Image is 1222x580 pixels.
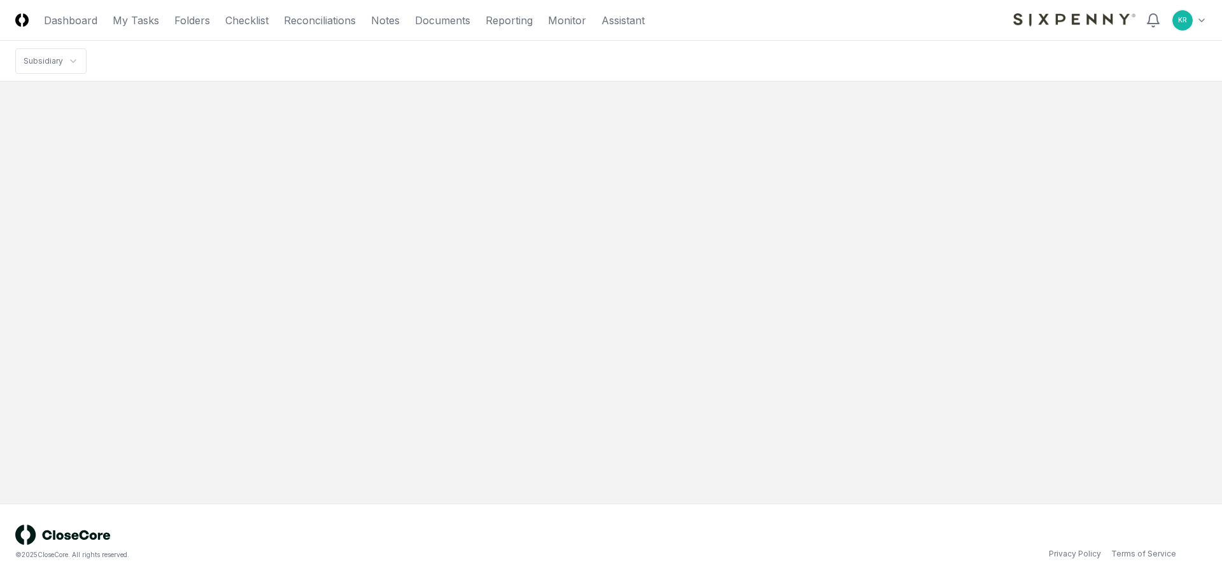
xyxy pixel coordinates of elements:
a: My Tasks [113,13,159,28]
span: KR [1178,15,1187,25]
a: Checklist [225,13,269,28]
a: Assistant [601,13,645,28]
a: Documents [415,13,470,28]
nav: breadcrumb [15,48,87,74]
div: © 2025 CloseCore. All rights reserved. [15,550,611,560]
a: Reporting [486,13,533,28]
a: Notes [371,13,400,28]
a: Monitor [548,13,586,28]
a: Terms of Service [1111,548,1176,560]
div: Subsidiary [24,55,63,67]
img: Sixpenny logo [1013,13,1135,27]
a: Reconciliations [284,13,356,28]
button: KR [1171,9,1194,32]
a: Privacy Policy [1049,548,1101,560]
a: Folders [174,13,210,28]
img: Logo [15,13,29,27]
a: Dashboard [44,13,97,28]
img: logo [15,525,111,545]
